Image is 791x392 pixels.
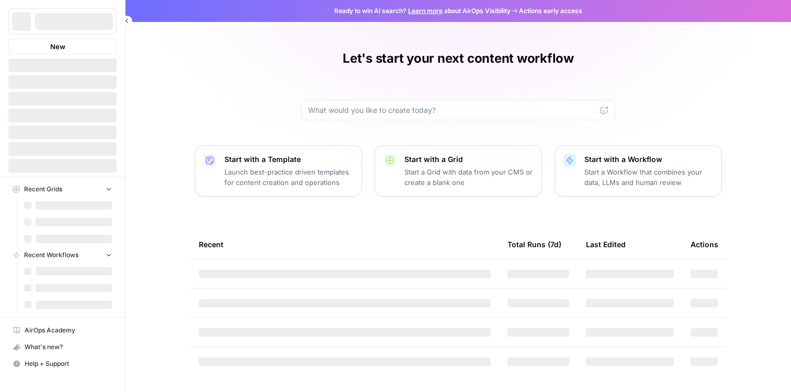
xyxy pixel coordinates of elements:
[555,145,722,197] button: Start with a WorkflowStart a Workflow that combines your data, LLMs and human review
[691,230,718,259] div: Actions
[584,167,713,188] p: Start a Workflow that combines your data, LLMs and human review
[8,322,117,339] a: AirOps Academy
[8,247,117,263] button: Recent Workflows
[24,250,78,260] span: Recent Workflows
[25,359,112,368] span: Help + Support
[308,105,596,116] input: What would you like to create today?
[50,41,65,52] span: New
[195,145,362,197] button: Start with a TemplateLaunch best-practice driven templates for content creation and operations
[8,355,117,372] button: Help + Support
[404,154,533,165] p: Start with a Grid
[224,154,353,165] p: Start with a Template
[24,185,62,194] span: Recent Grids
[408,7,443,15] a: Learn more
[584,154,713,165] p: Start with a Workflow
[404,167,533,188] p: Start a Grid with data from your CMS or create a blank one
[334,6,511,16] span: Ready to win AI search? about AirOps Visibility
[519,6,582,16] span: Actions early access
[507,230,561,259] div: Total Runs (7d)
[375,145,542,197] button: Start with a GridStart a Grid with data from your CMS or create a blank one
[586,230,626,259] div: Last Edited
[8,39,117,54] button: New
[8,181,117,197] button: Recent Grids
[25,326,112,335] span: AirOps Academy
[343,50,574,67] h1: Let's start your next content workflow
[224,167,353,188] p: Launch best-practice driven templates for content creation and operations
[9,339,116,355] div: What's new?
[199,230,491,259] div: Recent
[8,339,117,355] button: What's new?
